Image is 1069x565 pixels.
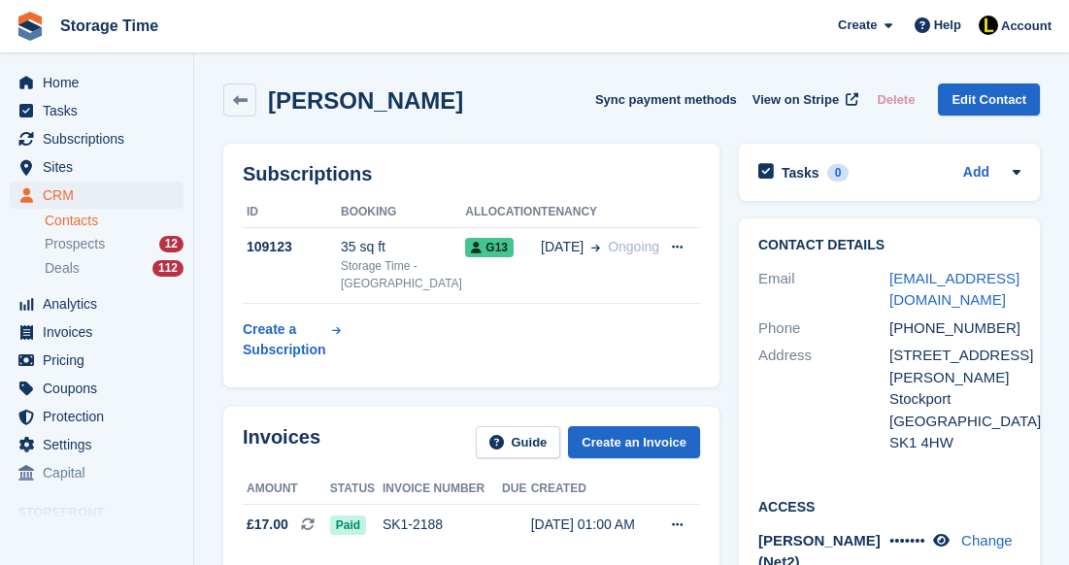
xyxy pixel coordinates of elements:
span: Create [838,16,877,35]
span: ••••••• [889,532,925,548]
a: menu [10,375,184,402]
a: Change [961,532,1013,548]
a: menu [10,318,184,346]
span: Sites [43,153,159,181]
a: menu [10,347,184,374]
a: Add [963,162,989,184]
div: 35 sq ft [341,237,465,257]
a: menu [10,403,184,430]
div: [DATE] 01:00 AM [531,515,652,535]
div: Create a Subscription [243,319,328,360]
span: Capital [43,459,159,486]
div: 112 [152,260,184,277]
th: Allocation [465,197,541,228]
a: menu [10,125,184,152]
th: Invoice number [383,474,502,505]
span: Home [43,69,159,96]
a: menu [10,153,184,181]
span: Tasks [43,97,159,124]
span: Storefront [17,503,193,522]
a: menu [10,459,184,486]
button: Sync payment methods [595,83,737,116]
a: menu [10,97,184,124]
div: Storage Time - [GEOGRAPHIC_DATA] [341,257,465,292]
a: menu [10,431,184,458]
th: Due [502,474,531,505]
span: Prospects [45,235,105,253]
span: Account [1001,17,1052,36]
span: View on Stripe [752,90,839,110]
span: Protection [43,403,159,430]
a: menu [10,182,184,209]
h2: Contact Details [758,238,1020,253]
span: [DATE] [541,237,584,257]
div: Phone [758,317,889,340]
div: Address [758,345,889,454]
span: Ongoing [608,239,659,254]
h2: Subscriptions [243,163,700,185]
a: Edit Contact [938,83,1040,116]
div: 109123 [243,237,341,257]
div: [PHONE_NUMBER] [889,317,1020,340]
a: menu [10,69,184,96]
span: Subscriptions [43,125,159,152]
span: Analytics [43,290,159,317]
span: Pricing [43,347,159,374]
h2: [PERSON_NAME] [268,87,463,114]
th: Tenancy [541,197,659,228]
a: menu [10,290,184,317]
h2: Invoices [243,426,320,458]
a: Create a Subscription [243,312,341,368]
a: Create an Invoice [568,426,700,458]
a: Deals 112 [45,258,184,279]
div: 0 [827,164,850,182]
div: [STREET_ADDRESS][PERSON_NAME] [889,345,1020,388]
div: SK1-2188 [383,515,502,535]
th: ID [243,197,341,228]
img: stora-icon-8386f47178a22dfd0bd8f6a31ec36ba5ce8667c1dd55bd0f319d3a0aa187defe.svg [16,12,45,41]
th: Status [330,474,383,505]
h2: Access [758,496,1020,515]
div: [GEOGRAPHIC_DATA] [889,411,1020,433]
a: Storage Time [52,10,166,42]
div: Stockport [889,388,1020,411]
span: Paid [330,515,366,535]
a: View on Stripe [745,83,862,116]
a: Guide [476,426,561,458]
span: Coupons [43,375,159,402]
a: Contacts [45,212,184,230]
span: £17.00 [247,515,288,535]
span: Invoices [43,318,159,346]
th: Created [531,474,652,505]
span: Settings [43,431,159,458]
div: 12 [159,236,184,252]
span: Deals [45,259,80,278]
a: Prospects 12 [45,234,184,254]
img: Laaibah Sarwar [979,16,998,35]
a: [EMAIL_ADDRESS][DOMAIN_NAME] [889,270,1019,309]
div: SK1 4HW [889,432,1020,454]
th: Booking [341,197,465,228]
span: CRM [43,182,159,209]
div: Email [758,268,889,312]
span: G13 [465,238,514,257]
span: Help [934,16,961,35]
th: Amount [243,474,330,505]
h2: Tasks [782,164,819,182]
button: Delete [869,83,922,116]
